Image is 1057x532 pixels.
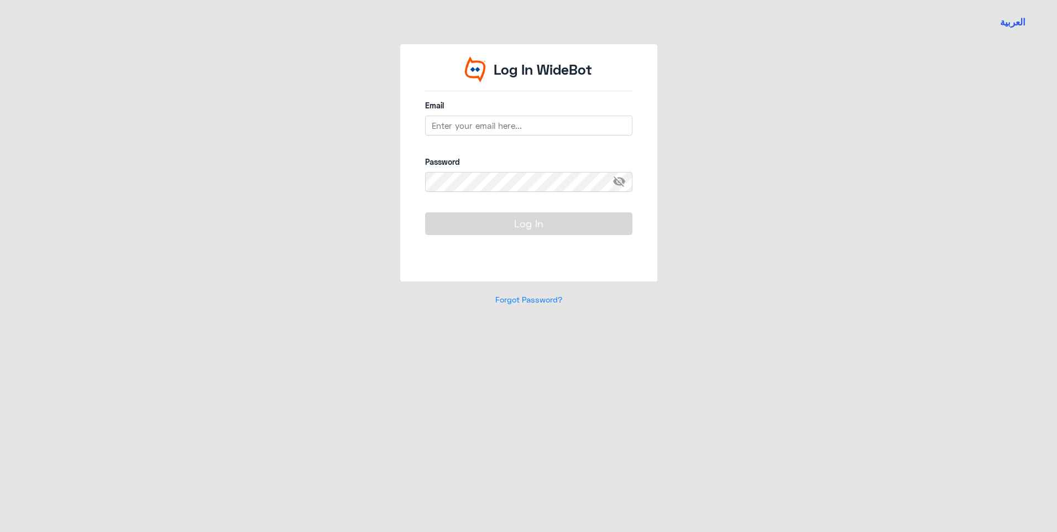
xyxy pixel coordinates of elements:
input: Enter your email here... [425,116,632,135]
a: Switch language [993,8,1032,36]
p: Log In WideBot [494,59,592,80]
img: Widebot Logo [465,56,486,82]
button: Log In [425,212,632,234]
span: visibility_off [613,172,632,192]
label: Password [425,156,632,168]
a: Forgot Password? [495,295,562,304]
label: Email [425,100,632,111]
button: العربية [1000,15,1025,29]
